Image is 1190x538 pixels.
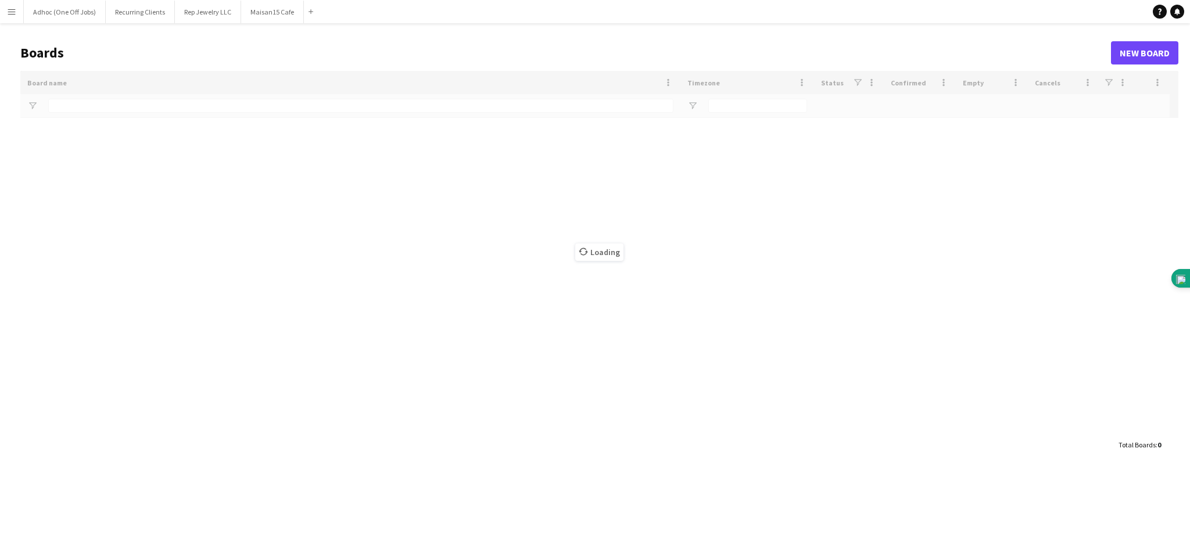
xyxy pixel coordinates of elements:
span: Loading [575,243,623,261]
span: Total Boards [1119,440,1156,449]
button: Adhoc (One Off Jobs) [24,1,106,23]
span: 0 [1157,440,1161,449]
button: Maisan15 Cafe [241,1,304,23]
button: Rep Jewelry LLC [175,1,241,23]
h1: Boards [20,44,1111,62]
a: New Board [1111,41,1178,64]
button: Recurring Clients [106,1,175,23]
div: : [1119,433,1161,456]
